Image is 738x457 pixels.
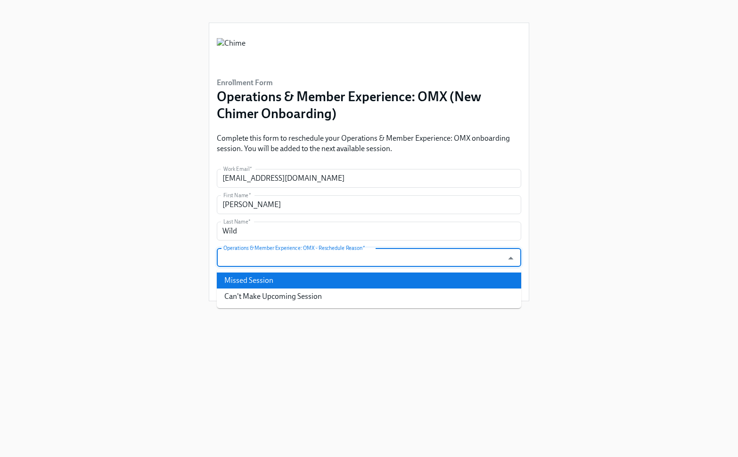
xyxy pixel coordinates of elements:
p: Complete this form to reschedule your Operations & Member Experience: OMX onboarding session. You... [217,133,521,154]
h3: Operations & Member Experience: OMX (New Chimer Onboarding) [217,88,521,122]
li: Missed Session [217,273,521,289]
h6: Enrollment Form [217,78,521,88]
button: Close [503,251,518,265]
li: Can't Make Upcoming Session [217,289,521,305]
img: Chime [217,38,246,66]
